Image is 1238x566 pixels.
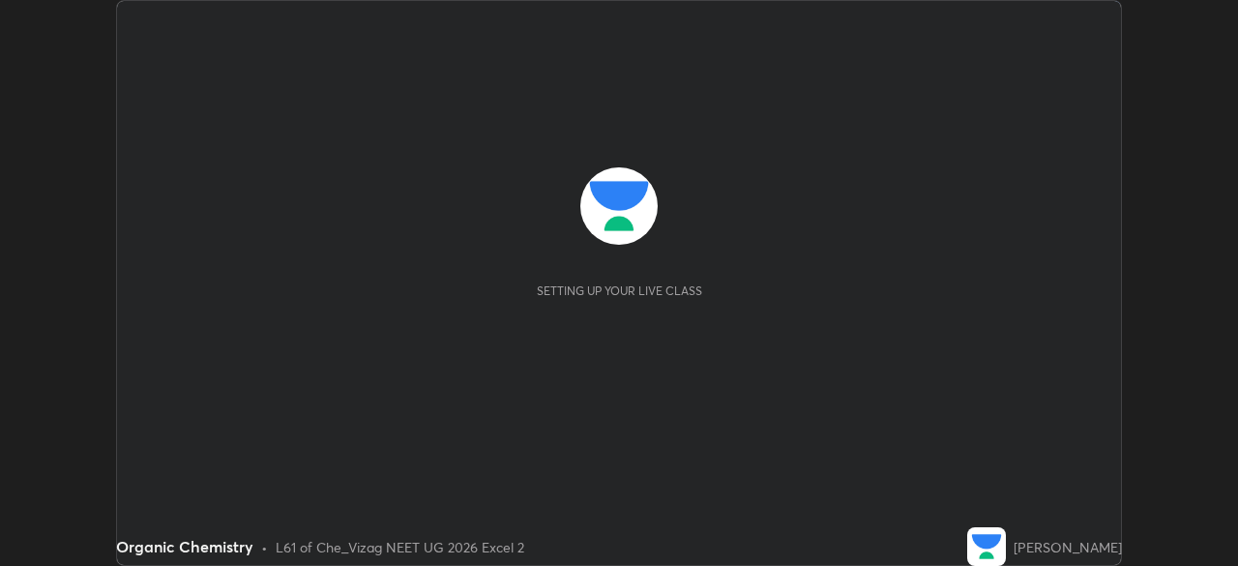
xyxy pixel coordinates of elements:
[261,537,268,557] div: •
[116,535,253,558] div: Organic Chemistry
[967,527,1006,566] img: 3a80d3101ed74a8aa5a12e7157e2e5e0.png
[537,283,702,298] div: Setting up your live class
[1014,537,1122,557] div: [PERSON_NAME]
[580,167,658,245] img: 3a80d3101ed74a8aa5a12e7157e2e5e0.png
[276,537,524,557] div: L61 of Che_Vizag NEET UG 2026 Excel 2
